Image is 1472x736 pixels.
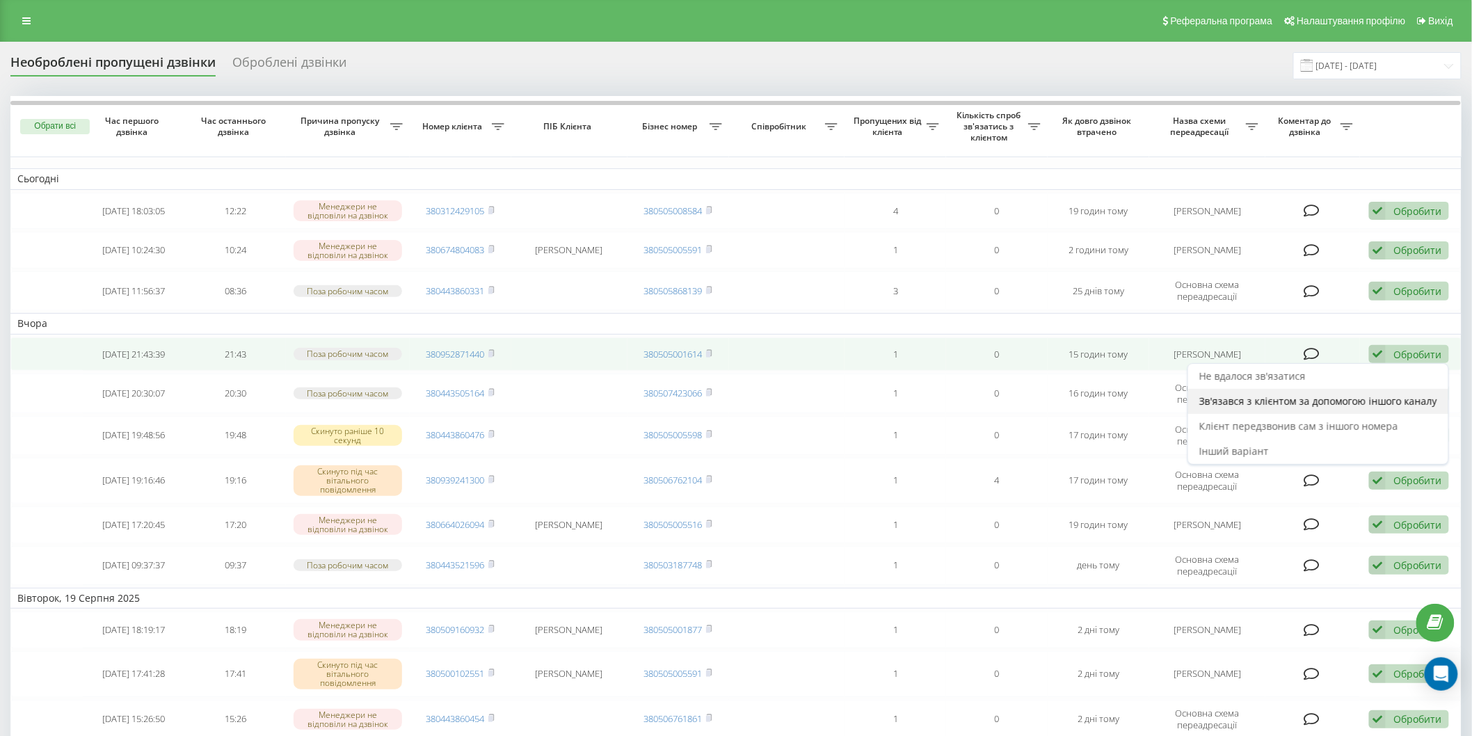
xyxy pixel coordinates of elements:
a: 380674804083 [426,243,485,256]
td: 4 [845,193,946,230]
td: 19 годин тому [1048,193,1149,230]
a: 380509160932 [426,623,485,636]
td: 0 [946,546,1048,585]
td: [DATE] 19:16:46 [83,458,184,504]
a: 380505868139 [644,285,703,297]
td: [PERSON_NAME] [1149,651,1265,697]
div: Менеджери не відповіли на дзвінок [294,200,403,221]
td: [DATE] 19:48:56 [83,416,184,455]
td: 19:16 [184,458,286,504]
td: Основна схема переадресації [1149,374,1265,413]
a: 380664026094 [426,518,485,531]
td: 0 [946,416,1048,455]
td: 0 [946,232,1048,269]
div: Менеджери не відповіли на дзвінок [294,709,403,730]
div: Поза робочим часом [294,559,403,571]
div: Open Intercom Messenger [1425,657,1458,691]
td: 25 днів тому [1048,271,1149,310]
div: Менеджери не відповіли на дзвінок [294,240,403,261]
td: 1 [845,611,946,648]
button: Обрати всі [20,119,90,134]
div: Обробити [1393,623,1441,637]
td: 1 [845,416,946,455]
div: Скинуто раніше 10 секунд [294,425,403,446]
div: Скинуто під час вітального повідомлення [294,465,403,496]
a: 380507423066 [644,387,703,399]
td: 1 [845,651,946,697]
a: 380505001877 [644,623,703,636]
td: Вчора [10,313,1462,334]
div: Скинуто під час вітального повідомлення [294,659,403,689]
div: Обробити [1393,243,1441,257]
a: 380952871440 [426,348,485,360]
a: 380500102551 [426,667,485,680]
td: день тому [1048,546,1149,585]
td: 1 [845,232,946,269]
td: 0 [946,611,1048,648]
td: 0 [946,651,1048,697]
a: 380505005591 [644,243,703,256]
a: 380505008584 [644,205,703,217]
span: Клієнт передзвонив сам з іншого номера [1199,419,1398,433]
td: [PERSON_NAME] [511,611,627,648]
a: 380505001614 [644,348,703,360]
div: Поза робочим часом [294,348,403,360]
td: [DATE] 18:19:17 [83,611,184,648]
div: Менеджери не відповіли на дзвінок [294,514,403,535]
td: 17:41 [184,651,286,697]
td: 0 [946,193,1048,230]
td: [PERSON_NAME] [511,232,627,269]
div: Обробити [1393,712,1441,726]
span: ПІБ Клієнта [523,121,615,132]
td: Основна схема переадресації [1149,416,1265,455]
td: [DATE] 18:03:05 [83,193,184,230]
div: Оброблені дзвінки [232,55,346,77]
td: 17 годин тому [1048,416,1149,455]
td: 1 [845,458,946,504]
a: 380505005591 [644,667,703,680]
td: 1 [845,506,946,543]
span: Кількість спроб зв'язатись з клієнтом [953,110,1028,143]
span: Причина пропуску дзвінка [293,115,390,137]
div: Обробити [1393,667,1441,680]
div: Обробити [1393,348,1441,361]
td: [PERSON_NAME] [511,651,627,697]
td: 08:36 [184,271,286,310]
a: 380443505164 [426,387,485,399]
td: [DATE] 11:56:37 [83,271,184,310]
td: 10:24 [184,232,286,269]
div: Необроблені пропущені дзвінки [10,55,216,77]
td: 17:20 [184,506,286,543]
span: Час останнього дзвінка [196,115,275,137]
a: 380443521596 [426,559,485,571]
td: [DATE] 17:41:28 [83,651,184,697]
td: [PERSON_NAME] [1149,337,1265,371]
td: 2 дні тому [1048,651,1149,697]
td: [PERSON_NAME] [511,506,627,543]
td: 19 годин тому [1048,506,1149,543]
div: Обробити [1393,205,1441,218]
span: Зв'язався з клієнтом за допомогою іншого каналу [1199,394,1437,408]
td: 0 [946,506,1048,543]
span: Час першого дзвінка [95,115,173,137]
td: [DATE] 10:24:30 [83,232,184,269]
td: 19:48 [184,416,286,455]
a: 380506762104 [644,474,703,486]
a: 380443860331 [426,285,485,297]
td: 1 [845,337,946,371]
td: [DATE] 21:43:39 [83,337,184,371]
a: 380503187748 [644,559,703,571]
td: 3 [845,271,946,310]
div: Обробити [1393,559,1441,572]
td: Основна схема переадресації [1149,271,1265,310]
td: 2 години тому [1048,232,1149,269]
td: Основна схема переадресації [1149,546,1265,585]
td: 0 [946,271,1048,310]
div: Обробити [1393,285,1441,298]
a: 380443860454 [426,712,485,725]
div: Менеджери не відповіли на дзвінок [294,619,403,640]
td: [PERSON_NAME] [1149,193,1265,230]
div: Поза робочим часом [294,285,403,297]
td: 4 [946,458,1048,504]
div: Обробити [1393,474,1441,487]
